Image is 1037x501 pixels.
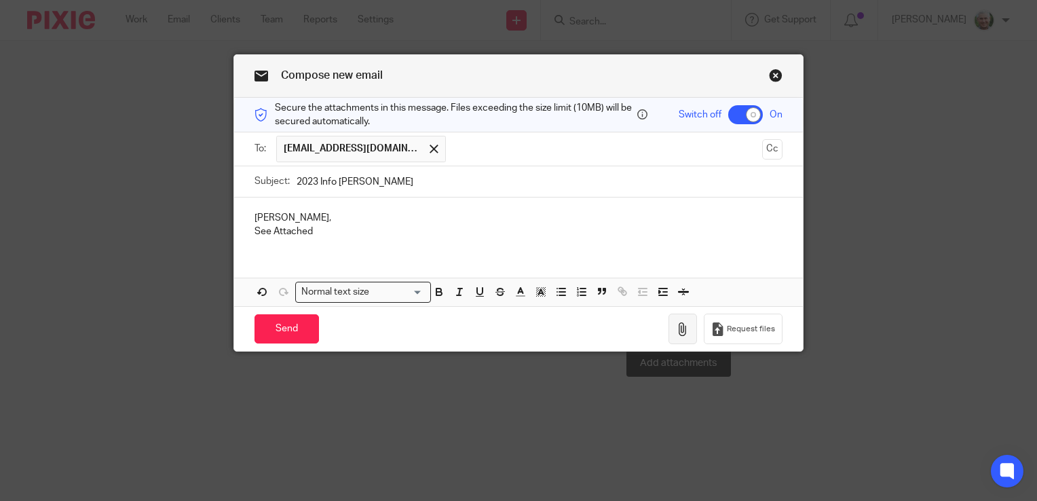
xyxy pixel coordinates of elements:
[281,70,383,81] span: Compose new email
[762,139,783,160] button: Cc
[679,108,721,122] span: Switch off
[254,314,319,344] input: Send
[704,314,783,344] button: Request files
[254,174,290,188] label: Subject:
[254,211,783,225] p: [PERSON_NAME],
[254,225,783,238] p: See Attached
[284,142,419,155] span: [EMAIL_ADDRESS][DOMAIN_NAME]
[295,282,431,303] div: Search for option
[275,101,634,129] span: Secure the attachments in this message. Files exceeding the size limit (10MB) will be secured aut...
[770,108,783,122] span: On
[254,142,269,155] label: To:
[299,285,373,299] span: Normal text size
[727,324,775,335] span: Request files
[374,285,423,299] input: Search for option
[769,69,783,87] a: Close this dialog window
